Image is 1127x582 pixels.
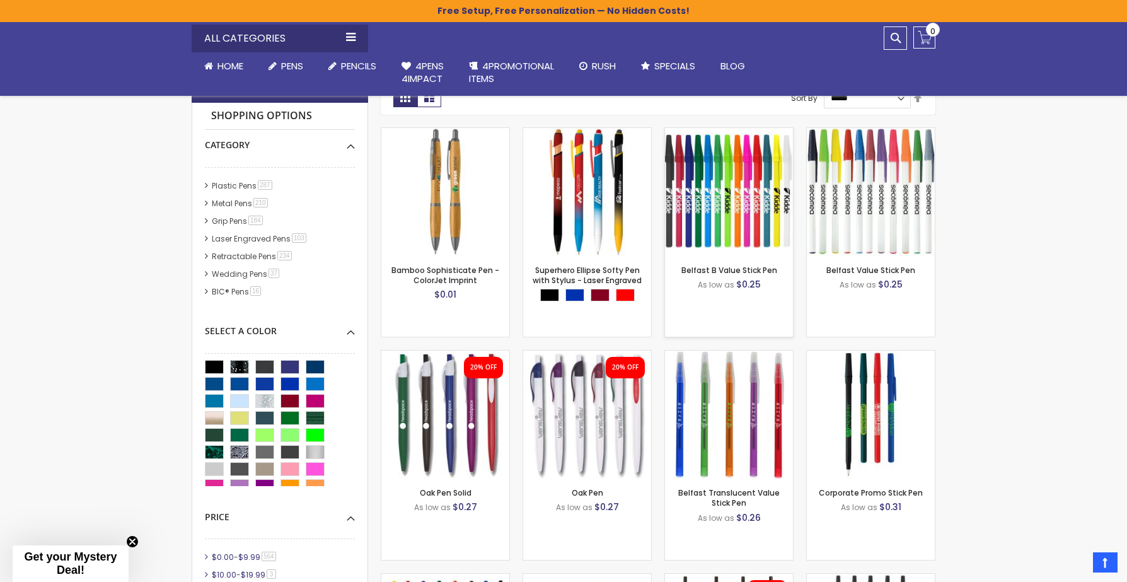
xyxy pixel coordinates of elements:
a: Grip Pens184 [209,216,267,226]
a: Pencils [316,52,389,80]
span: $9.99 [238,552,260,562]
div: Category [205,130,355,151]
button: Close teaser [126,535,139,548]
img: Superhero Ellipse Softy Pen with Stylus - Laser Engraved [523,128,651,256]
span: 4PROMOTIONAL ITEMS [469,59,554,85]
a: Belfast Value Stick Pen [807,127,935,138]
a: Oak Pen Solid [420,487,471,498]
img: Belfast Value Stick Pen [807,128,935,256]
span: $0.00 [212,552,234,562]
span: $0.01 [434,288,456,301]
span: 184 [248,216,263,225]
a: Bamboo Sophisticate Pen - ColorJet Imprint [391,265,499,286]
span: Pencils [341,59,376,73]
span: Pens [281,59,303,73]
a: Plastic Pens287 [209,180,277,191]
div: All Categories [192,25,368,52]
div: Black [540,289,559,301]
a: Corporate Promo Stick Pen [819,487,923,498]
span: Specials [654,59,695,73]
span: 234 [277,251,292,260]
span: Home [217,59,243,73]
span: 287 [258,180,272,190]
div: Blue [565,289,584,301]
a: Belfast B Value Stick Pen [665,127,793,138]
a: $10.00-$19.993 [209,569,280,580]
div: Burgundy [591,289,610,301]
a: 4Pens4impact [389,52,456,93]
span: As low as [841,502,877,513]
a: Oak Pen [572,487,603,498]
a: Home [192,52,256,80]
span: $19.99 [241,569,265,580]
a: Retractable Pens234 [209,251,296,262]
a: Rush [567,52,628,80]
img: Belfast Translucent Value Stick Pen [665,351,793,479]
span: 210 [253,198,268,207]
div: Red [616,289,635,301]
label: Sort By [791,92,818,103]
div: 20% OFF [612,363,639,372]
div: Get your Mystery Deal!Close teaser [13,545,129,582]
div: Select A Color [205,316,355,337]
a: Wedding Pens37 [209,269,284,279]
img: Belfast B Value Stick Pen [665,128,793,256]
span: 103 [292,233,306,243]
a: 4PROMOTIONALITEMS [456,52,567,93]
span: As low as [414,502,451,513]
span: $0.27 [453,501,477,513]
a: Belfast B Value Stick Pen [681,265,777,276]
strong: Grid [393,87,417,107]
a: 0 [913,26,935,49]
a: Corporate Promo Stick Pen [807,350,935,361]
span: $10.00 [212,569,236,580]
a: Bamboo Sophisticate Pen - ColorJet Imprint [381,127,509,138]
span: Blog [720,59,745,73]
a: Specials [628,52,708,80]
a: Pens [256,52,316,80]
span: Get your Mystery Deal! [24,550,117,576]
a: Laser Engraved Pens103 [209,233,311,244]
span: Rush [592,59,616,73]
a: BIC® Pens16 [209,286,265,297]
a: Belfast Translucent Value Stick Pen [678,487,780,508]
span: 4Pens 4impact [402,59,444,85]
span: 0 [930,25,935,37]
a: Oak Pen Solid [381,350,509,361]
a: Belfast Value Stick Pen [826,265,915,276]
img: Oak Pen Solid [381,351,509,479]
strong: Shopping Options [205,103,355,130]
span: $0.25 [878,278,903,291]
span: 16 [250,286,261,296]
a: Superhero Ellipse Softy Pen with Stylus - Laser Engraved [533,265,642,286]
span: $0.27 [594,501,619,513]
img: Bamboo Sophisticate Pen - ColorJet Imprint [381,128,509,256]
a: Metal Pens210 [209,198,272,209]
div: Price [205,502,355,523]
iframe: Google Customer Reviews [1023,548,1127,582]
span: $0.25 [736,278,761,291]
img: Oak Pen [523,351,651,479]
a: Superhero Ellipse Softy Pen with Stylus - Laser Engraved [523,127,651,138]
span: $0.31 [879,501,901,513]
span: 3 [267,569,276,579]
span: $0.26 [736,511,761,524]
span: As low as [840,279,876,290]
img: Corporate Promo Stick Pen [807,351,935,479]
div: 20% OFF [470,363,497,372]
a: Belfast Translucent Value Stick Pen [665,350,793,361]
strong: Filter [204,85,235,99]
span: As low as [698,279,734,290]
span: As low as [556,502,592,513]
a: $0.00-$9.99564 [209,552,280,562]
span: 564 [262,552,276,561]
span: 37 [269,269,279,278]
a: Blog [708,52,758,80]
a: Oak Pen [523,350,651,361]
span: As low as [698,513,734,523]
